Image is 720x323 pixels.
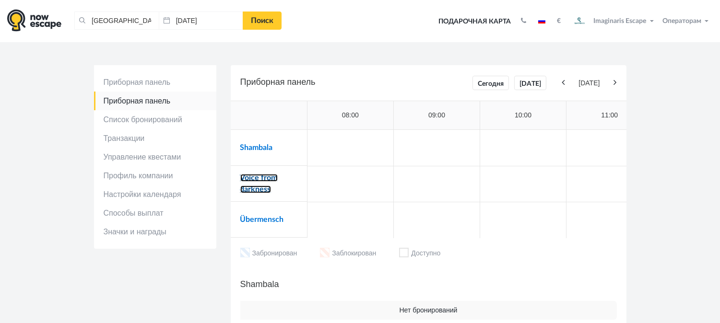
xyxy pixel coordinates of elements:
[94,148,216,166] a: Управление квестами
[7,9,61,32] img: logo
[660,16,713,26] button: Операторам
[94,73,216,92] a: Приборная панель
[594,16,647,24] span: Imaginaris Escape
[320,248,376,260] li: Заблокирован
[538,19,545,23] img: ru.jpg
[94,92,216,110] a: Приборная панель
[240,216,284,223] a: Übermensch
[557,18,561,24] strong: €
[240,174,278,193] a: Voice from darkness
[243,12,282,30] a: Поиск
[399,248,440,260] li: Доступно
[94,204,216,222] a: Способы выплат
[568,12,658,31] button: Imaginaris Escape
[567,101,653,130] td: 11:00
[240,248,297,260] li: Забронирован
[240,277,617,291] h5: Shambala
[94,129,216,148] a: Транзакции
[240,301,617,320] td: Нет бронирований
[159,12,243,30] input: Дата
[435,11,514,32] a: Подарочная карта
[74,12,159,30] input: Город или название квеста
[94,185,216,204] a: Настройки календаря
[472,76,509,90] a: Сегодня
[514,76,546,90] a: [DATE]
[94,110,216,129] a: Список бронирований
[240,75,617,91] h5: Приборная панель
[94,166,216,185] a: Профиль компании
[567,79,611,88] span: [DATE]
[662,18,701,24] span: Операторам
[240,144,273,151] a: Shambala
[94,222,216,241] a: Значки и награды
[552,16,566,26] button: €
